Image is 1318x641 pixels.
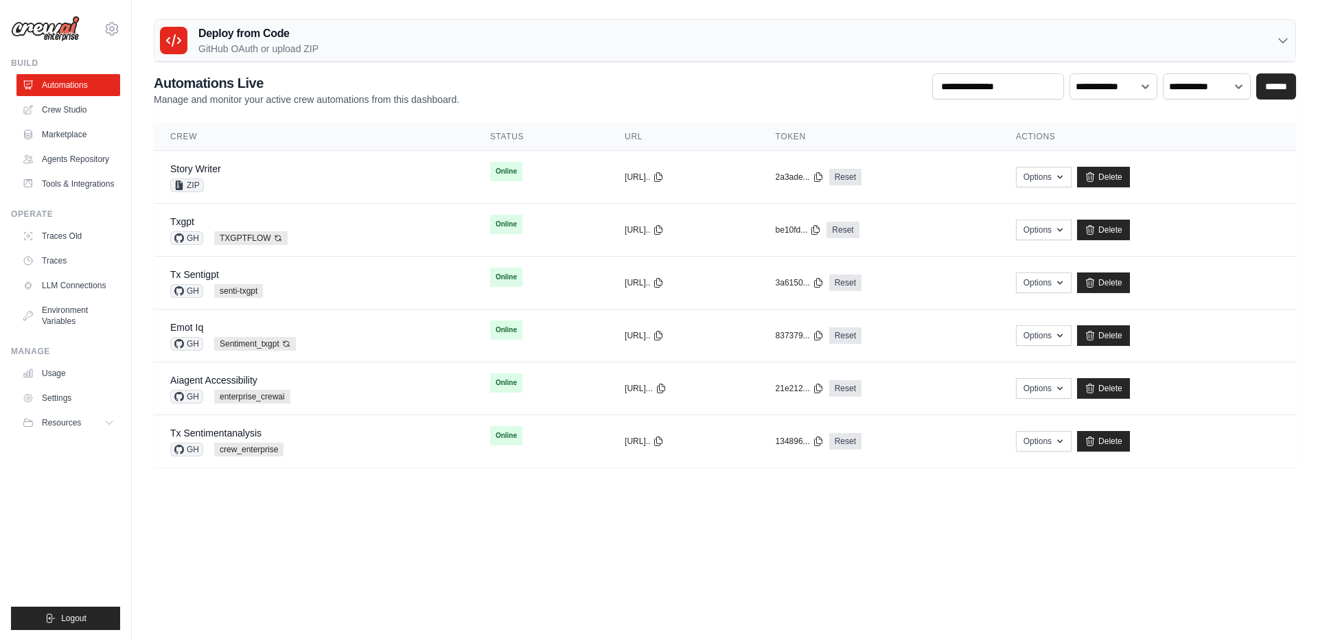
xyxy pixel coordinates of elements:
[170,284,203,298] span: GH
[16,173,120,195] a: Tools & Integrations
[11,209,120,220] div: Operate
[776,277,824,288] button: 3a6150...
[776,330,824,341] button: 837379...
[170,390,203,404] span: GH
[829,433,862,450] a: Reset
[214,390,290,404] span: enterprise_crewai
[16,225,120,247] a: Traces Old
[11,16,80,42] img: Logo
[16,362,120,384] a: Usage
[490,426,522,445] span: Online
[776,436,824,447] button: 134896...
[1016,325,1072,346] button: Options
[198,42,319,56] p: GitHub OAuth or upload ZIP
[759,123,999,151] th: Token
[16,387,120,409] a: Settings
[474,123,608,151] th: Status
[826,222,859,238] a: Reset
[198,25,319,42] h3: Deploy from Code
[170,178,204,192] span: ZIP
[16,299,120,332] a: Environment Variables
[776,383,824,394] button: 21e212...
[776,224,822,235] button: be10fd...
[11,346,120,357] div: Manage
[16,124,120,145] a: Marketplace
[490,320,522,340] span: Online
[154,93,459,106] p: Manage and monitor your active crew automations from this dashboard.
[1077,431,1130,452] a: Delete
[16,250,120,272] a: Traces
[829,380,862,397] a: Reset
[776,172,824,183] button: 2a3ade...
[1016,378,1072,399] button: Options
[1016,431,1072,452] button: Options
[1249,575,1318,641] iframe: Chat Widget
[170,443,203,456] span: GH
[829,169,862,185] a: Reset
[11,607,120,630] button: Logout
[170,375,257,386] a: Aiagent Accessibility
[1077,272,1130,293] a: Delete
[1077,220,1130,240] a: Delete
[214,443,284,456] span: crew_enterprise
[490,373,522,393] span: Online
[490,268,522,287] span: Online
[170,428,262,439] a: Tx Sentimentanalysis
[16,148,120,170] a: Agents Repository
[490,215,522,234] span: Online
[999,123,1296,151] th: Actions
[11,58,120,69] div: Build
[1077,378,1130,399] a: Delete
[170,322,203,333] a: Emot Iq
[829,275,862,291] a: Reset
[214,231,288,245] span: TXGPTFLOW
[61,613,86,624] span: Logout
[16,74,120,96] a: Automations
[829,327,862,344] a: Reset
[170,269,219,280] a: Tx Sentigpt
[170,163,221,174] a: Story Writer
[16,99,120,121] a: Crew Studio
[608,123,759,151] th: URL
[214,337,296,351] span: Sentiment_txgpt
[42,417,81,428] span: Resources
[1016,272,1072,293] button: Options
[154,73,459,93] h2: Automations Live
[170,337,203,351] span: GH
[16,412,120,434] button: Resources
[1016,220,1072,240] button: Options
[170,216,194,227] a: Txgpt
[214,284,263,298] span: senti-txgpt
[490,162,522,181] span: Online
[16,275,120,296] a: LLM Connections
[154,123,474,151] th: Crew
[1077,325,1130,346] a: Delete
[1016,167,1072,187] button: Options
[170,231,203,245] span: GH
[1077,167,1130,187] a: Delete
